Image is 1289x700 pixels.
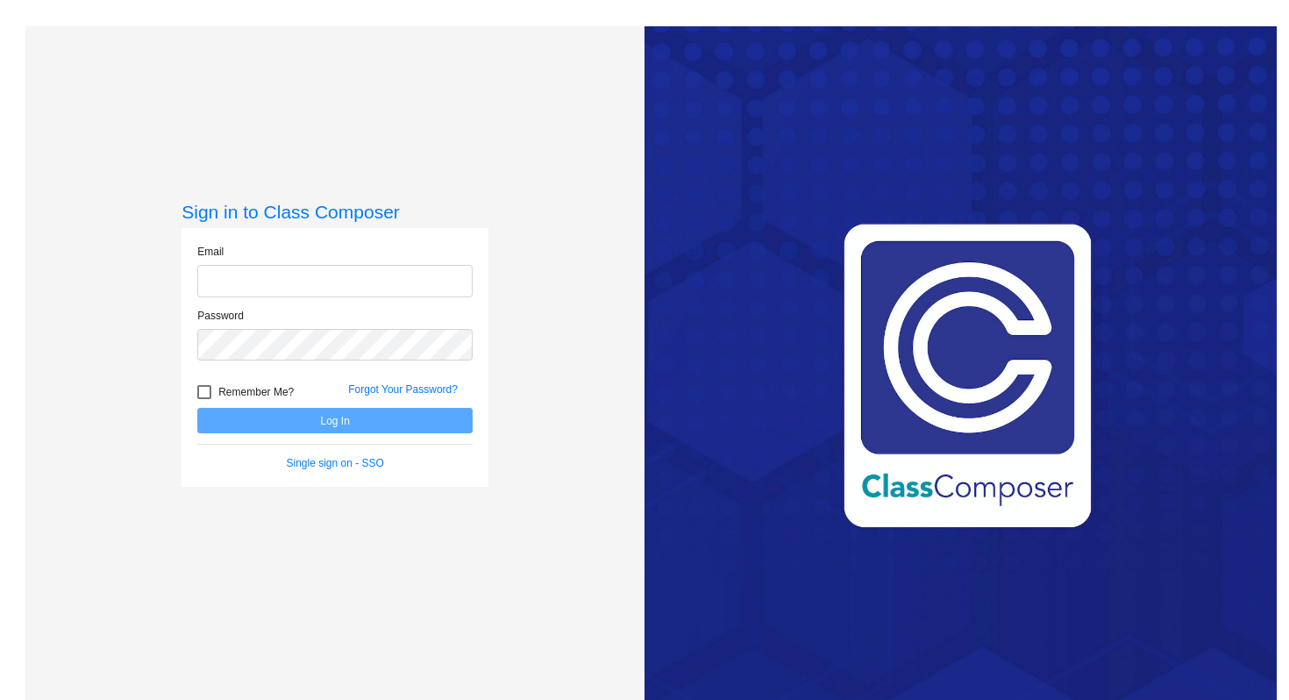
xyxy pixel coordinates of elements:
label: Password [197,308,244,324]
a: Forgot Your Password? [348,383,458,396]
button: Log In [197,408,473,433]
span: Remember Me? [218,382,294,403]
h3: Sign in to Class Composer [182,201,488,223]
label: Email [197,244,224,260]
a: Single sign on - SSO [287,457,384,469]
